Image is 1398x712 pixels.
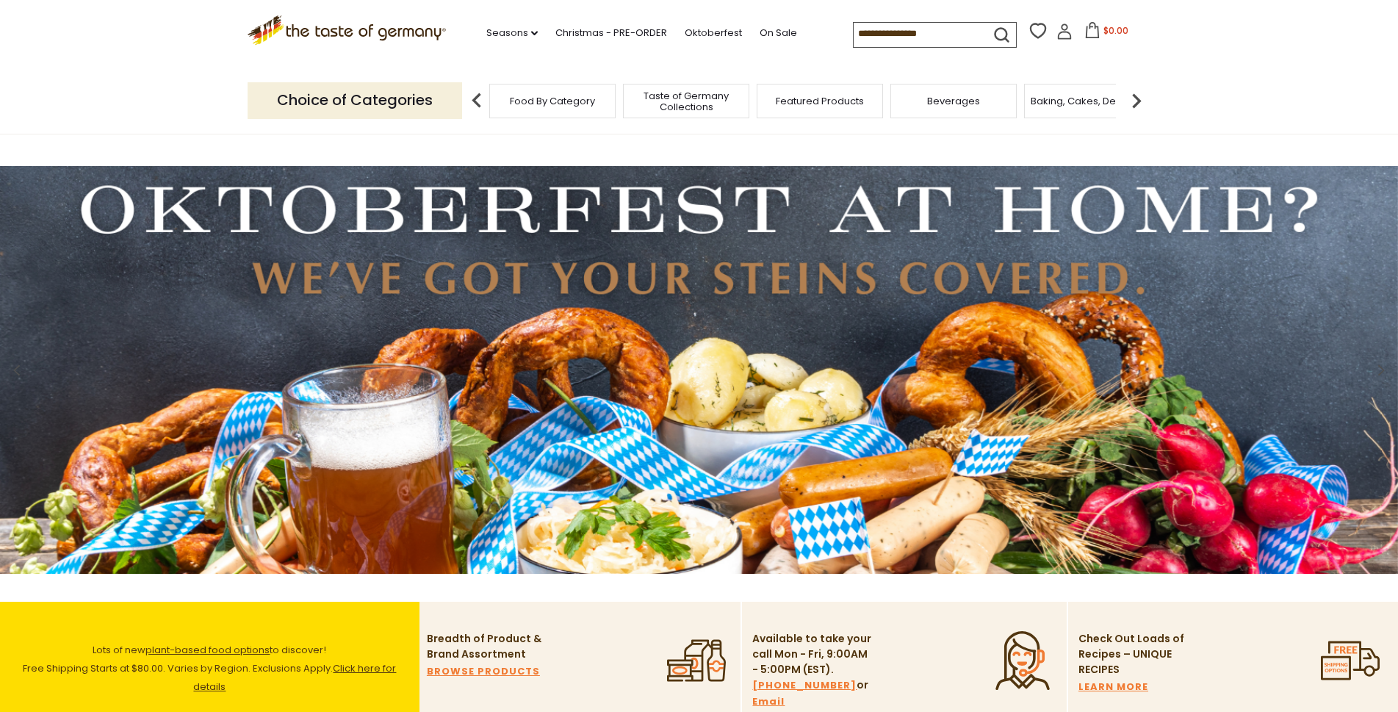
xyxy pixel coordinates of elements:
[1078,679,1148,695] a: LEARN MORE
[752,677,857,694] a: [PHONE_NUMBER]
[685,25,742,41] a: Oktoberfest
[927,96,980,107] a: Beverages
[760,25,797,41] a: On Sale
[486,25,538,41] a: Seasons
[427,664,540,680] a: BROWSE PRODUCTS
[145,643,270,657] a: plant-based food options
[1075,22,1138,44] button: $0.00
[1103,24,1128,37] span: $0.00
[555,25,667,41] a: Christmas - PRE-ORDER
[23,643,396,694] span: Lots of new to discover! Free Shipping Starts at $80.00. Varies by Region. Exclusions Apply.
[752,694,785,710] a: Email
[193,661,396,694] a: Click here for details
[752,631,873,710] p: Available to take your call Mon - Fri, 9:00AM - 5:00PM (EST). or
[1031,96,1145,107] a: Baking, Cakes, Desserts
[627,90,745,112] a: Taste of Germany Collections
[776,96,864,107] a: Featured Products
[510,96,595,107] a: Food By Category
[1078,631,1185,677] p: Check Out Loads of Recipes – UNIQUE RECIPES
[1122,86,1151,115] img: next arrow
[248,82,462,118] p: Choice of Categories
[462,86,491,115] img: previous arrow
[427,631,548,662] p: Breadth of Product & Brand Assortment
